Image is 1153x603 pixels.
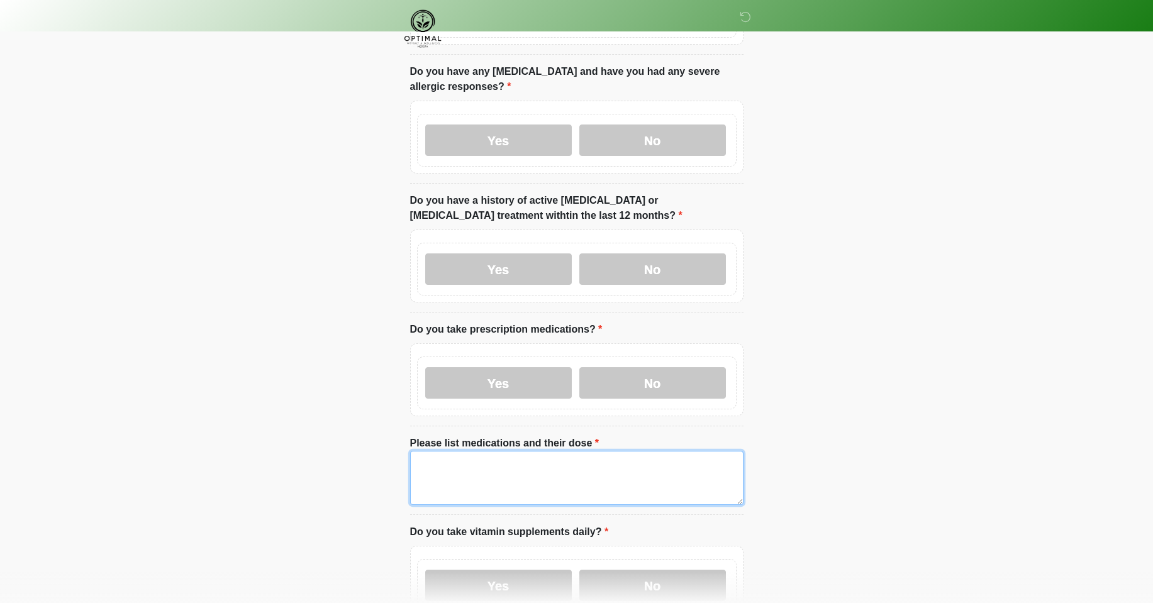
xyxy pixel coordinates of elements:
[398,9,448,48] img: Optimal Weight & Wellness Logo
[410,64,744,94] label: Do you have any [MEDICAL_DATA] and have you had any severe allergic responses?
[579,570,726,601] label: No
[410,524,609,539] label: Do you take vitamin supplements daily?
[410,322,603,337] label: Do you take prescription medications?
[579,124,726,156] label: No
[425,253,572,285] label: Yes
[579,367,726,399] label: No
[425,570,572,601] label: Yes
[425,367,572,399] label: Yes
[425,124,572,156] label: Yes
[410,436,599,451] label: Please list medications and their dose
[579,253,726,285] label: No
[410,193,744,223] label: Do you have a history of active [MEDICAL_DATA] or [MEDICAL_DATA] treatment withtin the last 12 mo...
